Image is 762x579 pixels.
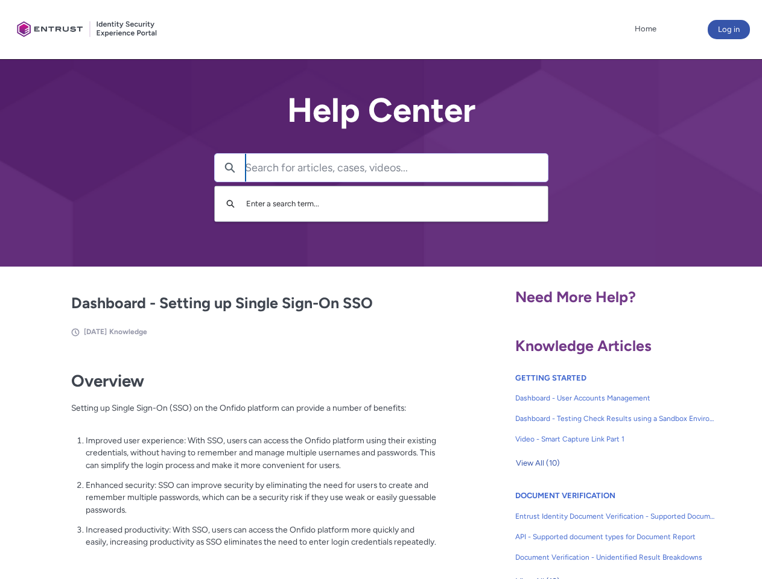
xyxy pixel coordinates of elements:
button: Search [215,154,245,182]
a: Dashboard - Testing Check Results using a Sandbox Environment [515,408,716,429]
h2: Dashboard - Setting up Single Sign-On SSO [71,292,437,315]
button: Search [221,192,240,215]
h2: Help Center [214,92,548,129]
a: Video - Smart Capture Link Part 1 [515,429,716,449]
span: Document Verification - Unidentified Result Breakdowns [515,552,716,563]
button: View All (10) [515,454,560,473]
input: Search for articles, cases, videos... [245,154,548,182]
a: DOCUMENT VERIFICATION [515,491,615,500]
span: Entrust Identity Document Verification - Supported Document type and size [515,511,716,522]
span: View All (10) [516,454,560,472]
a: Home [632,20,659,38]
p: Improved user experience: With SSO, users can access the Onfido platform using their existing cre... [86,434,437,472]
strong: Overview [71,371,144,391]
span: Dashboard - Testing Check Results using a Sandbox Environment [515,413,716,424]
span: Need More Help? [515,288,636,306]
a: Dashboard - User Accounts Management [515,388,716,408]
span: API - Supported document types for Document Report [515,531,716,542]
button: Log in [708,20,750,39]
span: Enter a search term... [246,199,319,208]
span: [DATE] [84,327,107,336]
a: GETTING STARTED [515,373,586,382]
span: Knowledge Articles [515,337,652,355]
li: Knowledge [109,326,147,337]
span: Dashboard - User Accounts Management [515,393,716,403]
p: Increased productivity: With SSO, users can access the Onfido platform more quickly and easily, i... [86,524,437,548]
p: Setting up Single Sign-On (SSO) on the Onfido platform can provide a number of benefits: [71,402,437,426]
p: Enhanced security: SSO can improve security by eliminating the need for users to create and remem... [86,479,437,516]
a: Document Verification - Unidentified Result Breakdowns [515,547,716,568]
a: Entrust Identity Document Verification - Supported Document type and size [515,506,716,527]
span: Video - Smart Capture Link Part 1 [515,434,716,445]
a: API - Supported document types for Document Report [515,527,716,547]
